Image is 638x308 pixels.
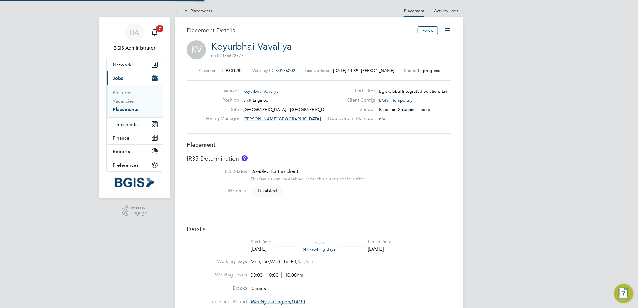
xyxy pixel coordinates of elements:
[107,58,163,71] button: Network
[113,149,130,154] span: Reports
[368,239,392,245] div: Finish Date
[251,299,305,305] span: starting on
[187,188,247,194] label: IR35 Risk
[305,259,313,265] span: Sun
[113,62,132,68] span: Network
[107,118,163,131] button: Timesheets
[418,68,440,73] span: In progress
[243,98,270,103] span: Shift Engineer
[187,155,451,162] h3: IR35 Determination
[211,53,244,58] span: m: 07436672378
[303,246,336,252] span: (41 working days)
[187,168,247,175] label: IR35 Status
[107,145,163,158] button: Reports
[198,68,223,73] label: Placement ID
[107,131,163,144] button: Finance
[243,116,321,122] span: [PERSON_NAME][GEOGRAPHIC_DATA]
[206,97,239,104] label: Position
[115,178,154,187] img: bgis-logo-retina.png
[211,41,292,52] a: Keyurbhai Vavaliya
[324,107,375,113] label: Vendor
[305,68,331,73] label: Last Updated
[614,284,633,303] button: Engage Resource Center
[242,155,248,161] button: About IR35
[187,225,451,233] h3: Details
[187,40,206,59] span: KV
[206,116,239,122] label: Hiring Manager
[379,98,412,103] span: BGIS - Temporary
[113,107,138,112] a: Placements
[187,272,247,278] label: Working Hours
[281,272,303,278] span: 10.00hrs
[324,97,375,104] label: Client Config
[281,259,291,265] span: Thu,
[361,68,394,73] span: [PERSON_NAME]
[187,141,216,148] b: Placement
[243,107,334,112] span: [GEOGRAPHIC_DATA] - [GEOGRAPHIC_DATA]
[187,258,247,265] label: Working Days
[113,162,138,168] span: Preferences
[276,68,295,73] span: V0176202
[113,98,134,104] a: Vacancies
[149,23,161,42] a: 7
[107,71,163,85] button: Jobs
[206,107,239,113] label: Site
[251,245,272,252] div: [DATE]
[251,175,366,182] div: This feature can be enabled under this client's configuration.
[252,285,266,291] span: 0 mins
[122,205,147,217] a: Powered byEngage
[130,29,139,36] span: BA
[379,89,454,94] span: Bgis Global Integrated Solutions Limi…
[379,116,385,122] span: n/a
[243,89,279,94] span: Keyurbhai Vavaliya
[187,26,413,34] h3: Placement Details
[404,8,424,14] a: Placement
[106,44,163,52] span: BGIS Administrator
[251,239,272,245] div: Start Date
[290,299,305,305] em: [DATE]
[251,272,303,279] div: 08:00 - 18:00
[106,23,163,52] a: BABGIS Administrator
[404,68,416,73] label: Status
[434,8,458,14] a: Activity Logs
[175,8,212,14] a: All Placements
[291,259,297,265] span: Fri,
[113,90,132,95] a: Positions
[113,135,129,141] span: Finance
[252,68,273,73] label: Vacancy ID
[130,205,147,210] span: Powered by
[226,68,243,73] span: P301782
[368,245,392,252] div: [DATE]
[324,116,375,122] label: Deployment Manager
[107,158,163,171] button: Preferences
[333,68,361,73] span: [DATE] 14:39 -
[379,107,430,112] span: Randstad Solutions Limited
[99,17,170,198] nav: Main navigation
[251,259,261,265] span: Mon,
[252,185,283,197] span: Disabled
[251,168,299,174] span: Disabled for this client.
[130,210,147,216] span: Engage
[418,26,438,34] button: Follow
[107,85,163,117] div: Jobs
[187,299,247,305] label: Timesheet Period
[187,285,247,291] label: Breaks
[270,259,281,265] span: Wed,
[206,88,239,94] label: Worker
[251,299,266,305] em: Weekly
[156,25,163,32] span: 7
[324,88,375,94] label: End Hirer
[113,75,123,81] span: Jobs
[261,259,270,265] span: Tue,
[300,241,339,252] div: DAYS
[106,178,163,187] a: Go to home page
[113,122,138,127] span: Timesheets
[297,259,305,265] span: Sat,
